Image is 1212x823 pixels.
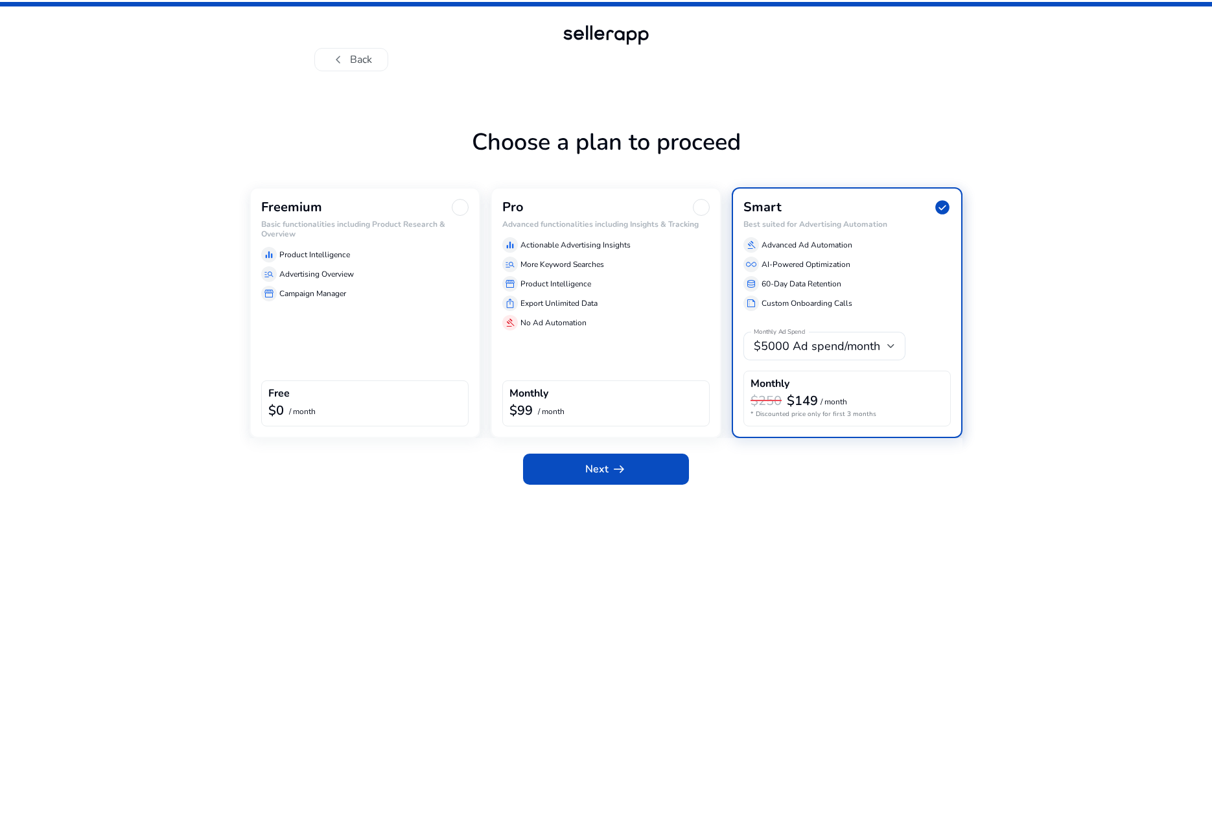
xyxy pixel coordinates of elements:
h3: $250 [751,393,782,409]
h4: Free [268,388,290,400]
p: Product Intelligence [279,249,350,261]
h4: Monthly [509,388,548,400]
span: gavel [505,318,515,328]
span: ios_share [505,298,515,308]
h6: Basic functionalities including Product Research & Overview [261,220,469,238]
span: manage_search [264,269,274,279]
span: arrow_right_alt [611,461,627,477]
p: No Ad Automation [520,317,587,329]
span: equalizer [264,249,274,260]
p: Product Intelligence [520,278,591,290]
p: Actionable Advertising Insights [520,239,631,251]
p: 60-Day Data Retention [762,278,841,290]
span: $5000 Ad spend/month [754,338,880,354]
h1: Choose a plan to proceed [250,128,962,187]
span: database [746,279,756,289]
b: $149 [787,392,818,410]
p: Advertising Overview [279,268,354,280]
span: storefront [264,288,274,299]
h3: Freemium [261,200,322,215]
p: / month [289,408,316,416]
p: * Discounted price only for first 3 months [751,410,944,419]
h6: Best suited for Advertising Automation [743,220,951,229]
p: / month [538,408,565,416]
p: AI-Powered Optimization [762,259,850,270]
h3: Pro [502,200,524,215]
button: chevron_leftBack [314,48,388,71]
p: Export Unlimited Data [520,297,598,309]
span: check_circle [934,199,951,216]
span: storefront [505,279,515,289]
span: equalizer [505,240,515,250]
span: all_inclusive [746,259,756,270]
b: $99 [509,402,533,419]
h6: Advanced functionalities including Insights & Tracking [502,220,710,229]
p: / month [821,398,847,406]
span: chevron_left [331,52,346,67]
span: gavel [746,240,756,250]
p: Campaign Manager [279,288,346,299]
p: More Keyword Searches [520,259,604,270]
p: Custom Onboarding Calls [762,297,852,309]
span: Next [585,461,627,477]
h4: Monthly [751,378,789,390]
mat-label: Monthly Ad Spend [754,328,805,337]
b: $0 [268,402,284,419]
span: manage_search [505,259,515,270]
span: summarize [746,298,756,308]
button: Nextarrow_right_alt [523,454,689,485]
h3: Smart [743,200,782,215]
p: Advanced Ad Automation [762,239,852,251]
